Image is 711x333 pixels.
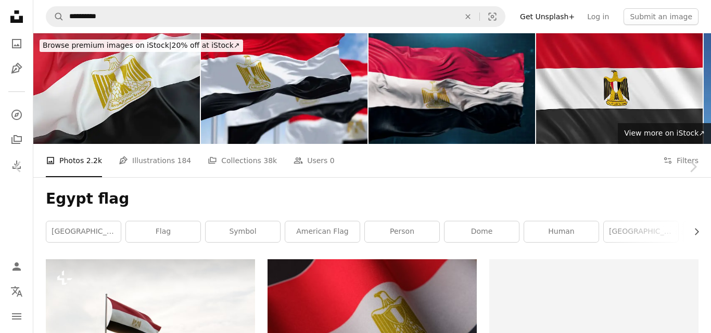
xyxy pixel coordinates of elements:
[480,7,505,26] button: Visual search
[524,221,599,242] a: human
[46,221,121,242] a: [GEOGRAPHIC_DATA]
[445,221,519,242] a: dome
[624,129,705,137] span: View more on iStock ↗
[43,41,240,49] span: 20% off at iStock ↗
[119,144,191,177] a: Illustrations 184
[33,33,249,58] a: Browse premium images on iStock|20% off at iStock↗
[46,7,64,26] button: Search Unsplash
[6,58,27,79] a: Illustrations
[663,144,699,177] button: Filters
[6,33,27,54] a: Photos
[604,221,678,242] a: [GEOGRAPHIC_DATA]
[285,221,360,242] a: american flag
[177,155,192,166] span: 184
[46,314,255,324] a: a flag flying in the wind on a cloudy day
[624,8,699,25] button: Submit an image
[581,8,615,25] a: Log in
[365,221,439,242] a: person
[514,8,581,25] a: Get Unsplash+
[6,281,27,302] button: Language
[6,104,27,125] a: Explore
[33,33,200,144] img: Egypt Flag
[6,256,27,277] a: Log in / Sign up
[6,306,27,327] button: Menu
[536,33,703,144] img: flag of egypt
[208,144,277,177] a: Collections 38k
[294,144,335,177] a: Users 0
[46,190,699,208] h1: Egypt flag
[126,221,200,242] a: flag
[456,7,479,26] button: Clear
[46,6,505,27] form: Find visuals sitewide
[201,33,367,144] img: National flags of Egypt waving in the wind on a clear day
[330,155,335,166] span: 0
[43,41,171,49] span: Browse premium images on iStock |
[263,155,277,166] span: 38k
[369,33,535,144] img: Flag of Egypt on dark blue background
[675,117,711,217] a: Next
[618,123,711,144] a: View more on iStock↗
[206,221,280,242] a: symbol
[687,221,699,242] button: scroll list to the right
